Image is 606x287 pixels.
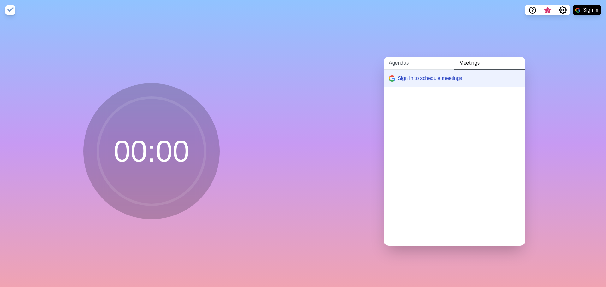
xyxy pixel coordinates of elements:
[5,5,15,15] img: timeblocks logo
[389,75,395,82] img: google logo
[575,8,580,13] img: google logo
[540,5,555,15] button: What’s new
[384,70,525,87] button: Sign in to schedule meetings
[454,57,525,70] a: Meetings
[555,5,570,15] button: Settings
[384,57,454,70] a: Agendas
[573,5,601,15] button: Sign in
[525,5,540,15] button: Help
[545,8,550,13] span: 3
